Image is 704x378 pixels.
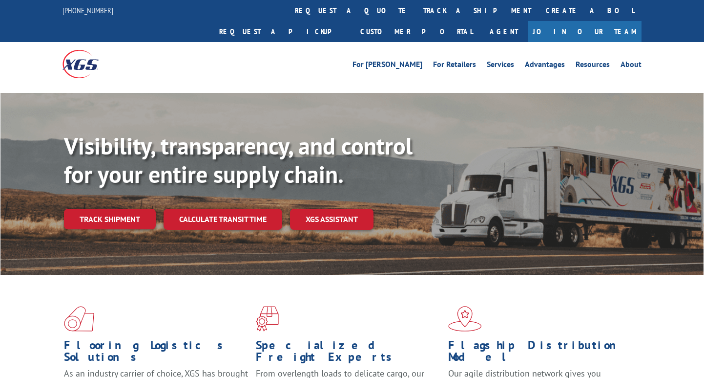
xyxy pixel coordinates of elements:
a: [PHONE_NUMBER] [62,5,113,15]
img: xgs-icon-focused-on-flooring-red [256,306,279,332]
a: Resources [576,61,610,71]
h1: Flooring Logistics Solutions [64,339,248,368]
a: For [PERSON_NAME] [352,61,422,71]
a: Customer Portal [353,21,480,42]
a: Calculate transit time [164,209,282,230]
a: Join Our Team [528,21,642,42]
a: XGS ASSISTANT [290,209,373,230]
a: For Retailers [433,61,476,71]
a: Track shipment [64,209,156,229]
h1: Specialized Freight Experts [256,339,440,368]
a: Request a pickup [212,21,353,42]
img: xgs-icon-total-supply-chain-intelligence-red [64,306,94,332]
img: xgs-icon-flagship-distribution-model-red [448,306,482,332]
h1: Flagship Distribution Model [448,339,633,368]
a: About [621,61,642,71]
a: Agent [480,21,528,42]
a: Services [487,61,514,71]
b: Visibility, transparency, and control for your entire supply chain. [64,131,413,189]
a: Advantages [525,61,565,71]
